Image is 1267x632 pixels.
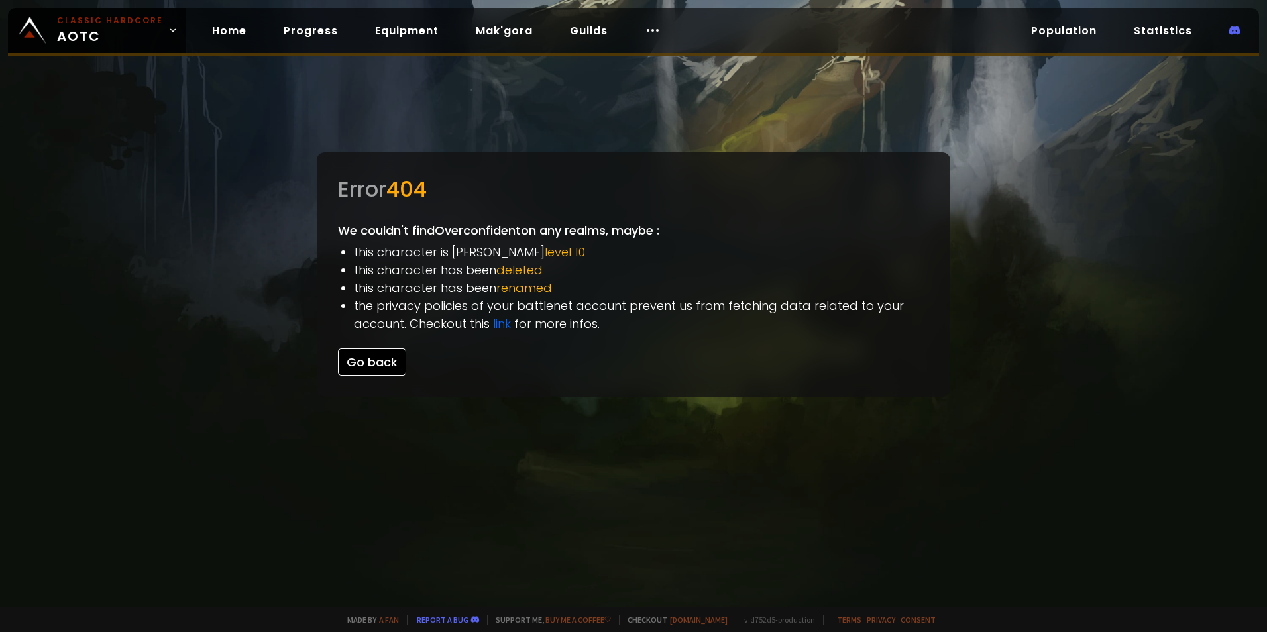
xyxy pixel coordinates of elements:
[317,152,950,397] div: We couldn't find Overconfident on any realms, maybe :
[487,615,611,625] span: Support me,
[354,297,929,333] li: the privacy policies of your battlenet account prevent us from fetching data related to your acco...
[354,243,929,261] li: this character is [PERSON_NAME]
[736,615,815,625] span: v. d752d5 - production
[545,244,585,260] span: level 10
[339,615,399,625] span: Made by
[493,315,511,332] a: link
[1020,17,1107,44] a: Population
[364,17,449,44] a: Equipment
[496,280,552,296] span: renamed
[465,17,543,44] a: Mak'gora
[57,15,163,46] span: AOTC
[8,8,186,53] a: Classic HardcoreAOTC
[273,17,349,44] a: Progress
[379,615,399,625] a: a fan
[619,615,728,625] span: Checkout
[338,354,406,370] a: Go back
[354,279,929,297] li: this character has been
[201,17,257,44] a: Home
[57,15,163,26] small: Classic Hardcore
[338,174,929,205] div: Error
[837,615,861,625] a: Terms
[354,261,929,279] li: this character has been
[496,262,543,278] span: deleted
[670,615,728,625] a: [DOMAIN_NAME]
[386,174,427,204] span: 404
[1123,17,1203,44] a: Statistics
[901,615,936,625] a: Consent
[417,615,468,625] a: Report a bug
[545,615,611,625] a: Buy me a coffee
[338,348,406,376] button: Go back
[559,17,618,44] a: Guilds
[867,615,895,625] a: Privacy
